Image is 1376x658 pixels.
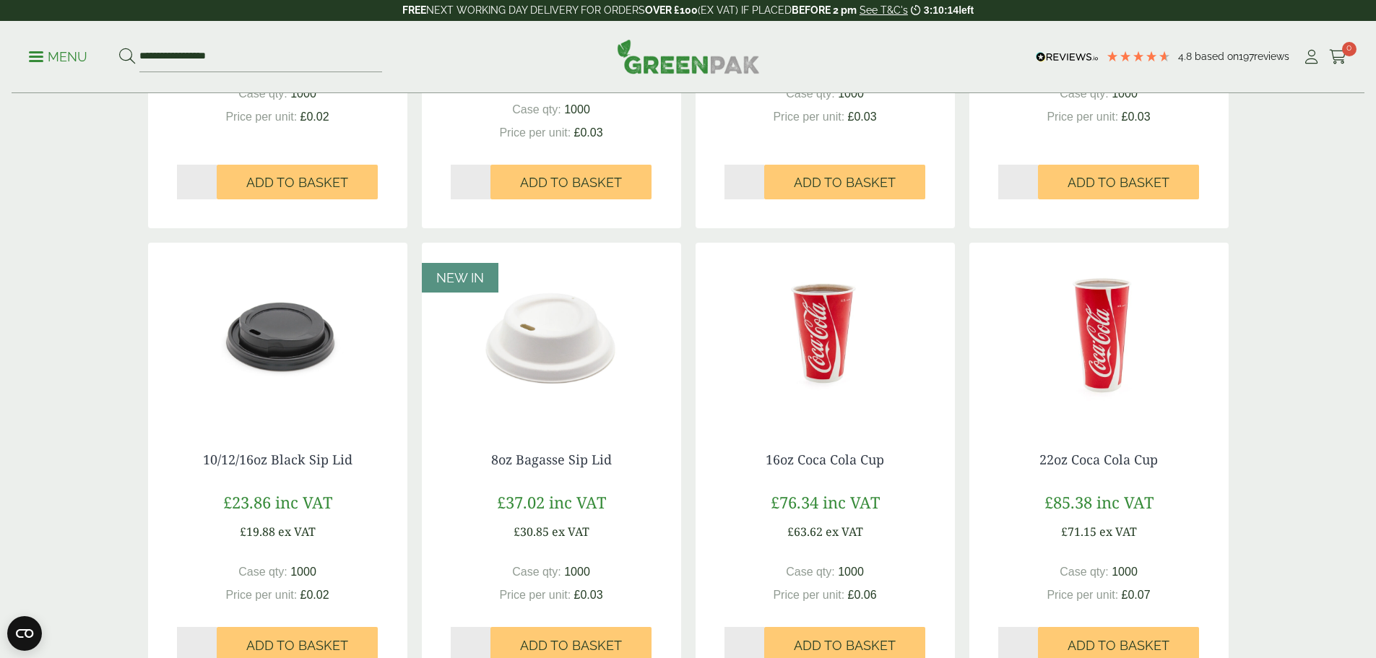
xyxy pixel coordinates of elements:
[696,243,955,423] img: 16oz Coca Cola Cup with coke
[436,270,484,285] span: NEW IN
[238,566,287,578] span: Case qty:
[549,491,606,513] span: inc VAT
[969,243,1229,423] img: 22oz Coca Cola Cup with coke
[520,175,622,191] span: Add to Basket
[574,589,603,601] span: £0.03
[491,451,612,468] a: 8oz Bagasse Sip Lid
[422,243,681,423] img: 5330025 Bagasse Sip Lid fits 8oz
[826,524,863,540] span: ex VAT
[1329,50,1347,64] i: Cart
[786,566,835,578] span: Case qty:
[766,451,884,468] a: 16oz Coca Cola Cup
[203,451,352,468] a: 10/12/16oz Black Sip Lid
[300,589,329,601] span: £0.02
[1112,566,1138,578] span: 1000
[1122,589,1151,601] span: £0.07
[1122,111,1151,123] span: £0.03
[275,491,332,513] span: inc VAT
[290,566,316,578] span: 1000
[402,4,426,16] strong: FREE
[1112,87,1138,100] span: 1000
[773,589,844,601] span: Price per unit:
[490,165,652,199] button: Add to Basket
[792,4,857,16] strong: BEFORE 2 pm
[1039,451,1158,468] a: 22oz Coca Cola Cup
[645,4,698,16] strong: OVER £100
[512,566,561,578] span: Case qty:
[552,524,589,540] span: ex VAT
[1044,491,1092,513] span: £85.38
[838,566,864,578] span: 1000
[1047,589,1118,601] span: Price per unit:
[771,491,818,513] span: £76.34
[29,48,87,63] a: Menu
[225,589,297,601] span: Price per unit:
[246,175,348,191] span: Add to Basket
[148,243,407,423] img: 12 & 16oz Black Sip Lid
[959,4,974,16] span: left
[787,524,823,540] span: £63.62
[238,87,287,100] span: Case qty:
[1068,638,1169,654] span: Add to Basket
[512,103,561,116] span: Case qty:
[520,638,622,654] span: Add to Basket
[1047,111,1118,123] span: Price per unit:
[1302,50,1320,64] i: My Account
[848,111,877,123] span: £0.03
[1099,524,1137,540] span: ex VAT
[564,566,590,578] span: 1000
[499,589,571,601] span: Price per unit:
[514,524,549,540] span: £30.85
[823,491,880,513] span: inc VAT
[564,103,590,116] span: 1000
[1342,42,1356,56] span: 0
[1038,165,1199,199] button: Add to Basket
[1061,524,1096,540] span: £71.15
[786,87,835,100] span: Case qty:
[794,638,896,654] span: Add to Basket
[225,111,297,123] span: Price per unit:
[1106,50,1171,63] div: 4.79 Stars
[278,524,316,540] span: ex VAT
[1239,51,1254,62] span: 197
[300,111,329,123] span: £0.02
[217,165,378,199] button: Add to Basket
[29,48,87,66] p: Menu
[617,39,760,74] img: GreenPak Supplies
[794,175,896,191] span: Add to Basket
[1036,52,1099,62] img: REVIEWS.io
[860,4,908,16] a: See T&C's
[838,87,864,100] span: 1000
[924,4,959,16] span: 3:10:14
[1254,51,1289,62] span: reviews
[1096,491,1154,513] span: inc VAT
[223,491,271,513] span: £23.86
[240,524,275,540] span: £19.88
[1195,51,1239,62] span: Based on
[773,111,844,123] span: Price per unit:
[290,87,316,100] span: 1000
[574,126,603,139] span: £0.03
[1178,51,1195,62] span: 4.8
[246,638,348,654] span: Add to Basket
[7,616,42,651] button: Open CMP widget
[848,589,877,601] span: £0.06
[1060,87,1109,100] span: Case qty:
[764,165,925,199] button: Add to Basket
[1060,566,1109,578] span: Case qty:
[497,491,545,513] span: £37.02
[1329,46,1347,68] a: 0
[1068,175,1169,191] span: Add to Basket
[499,126,571,139] span: Price per unit:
